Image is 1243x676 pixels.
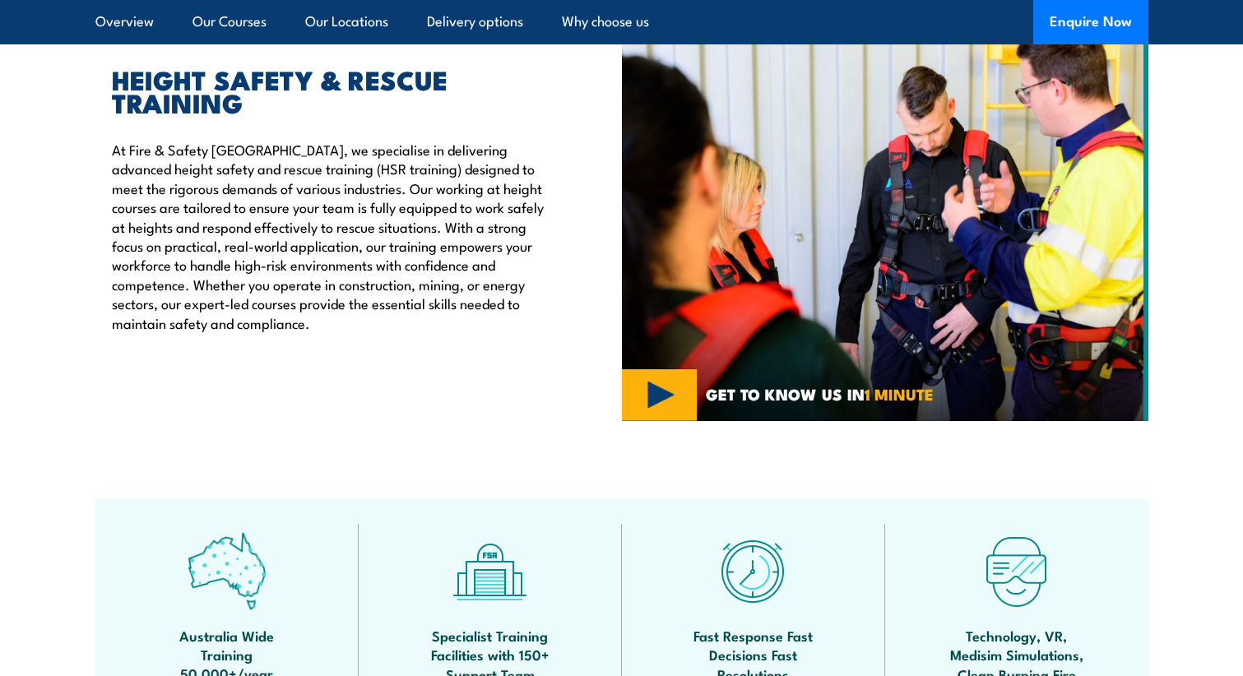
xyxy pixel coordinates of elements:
img: Fire & Safety Australia offer working at heights courses and training [622,26,1148,421]
p: At Fire & Safety [GEOGRAPHIC_DATA], we specialise in delivering advanced height safety and rescue... [112,140,546,332]
strong: 1 MINUTE [865,382,934,405]
span: GET TO KNOW US IN [706,387,934,401]
h2: HEIGHT SAFETY & RESCUE TRAINING [112,67,546,113]
img: tech-icon [977,532,1055,610]
img: fast-icon [714,532,792,610]
img: facilities-icon [451,532,529,610]
img: auswide-icon [188,532,266,610]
